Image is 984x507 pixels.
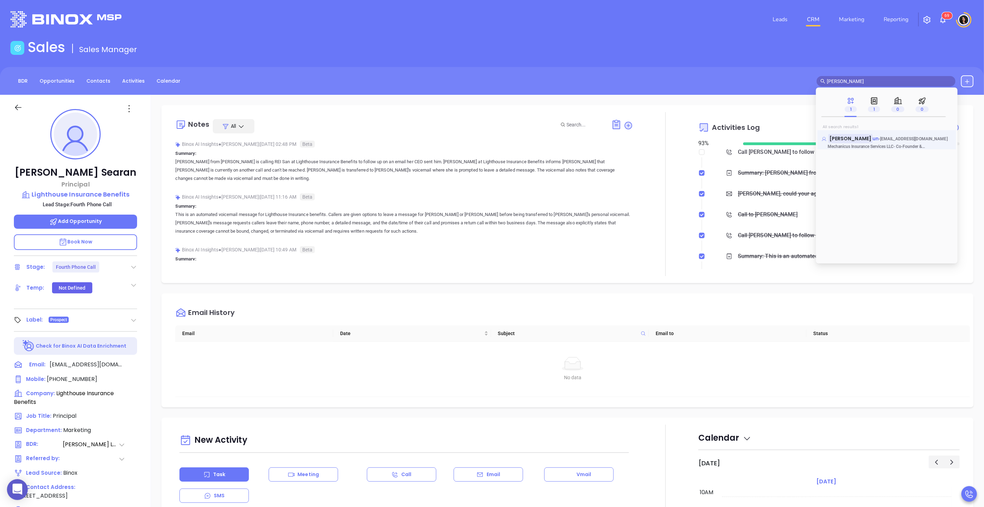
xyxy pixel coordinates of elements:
[10,11,121,27] img: logo
[175,158,633,183] p: [PERSON_NAME] from [PERSON_NAME] is calling REI San at Lighthouse Insurance Benefits to follow up...
[59,238,93,245] span: Book Now
[26,283,44,293] div: Temp:
[26,455,62,463] span: Referred by:
[945,13,947,18] span: 6
[26,412,51,419] span: Job Title:
[836,13,867,26] a: Marketing
[947,13,950,18] span: 9
[14,166,137,179] p: [PERSON_NAME] Searan
[823,124,859,130] span: All search results 1
[17,200,137,209] p: Lead Stage: Fourth Phone Call
[14,492,68,500] span: [STREET_ADDRESS]
[26,426,62,434] span: Department:
[879,136,948,141] span: -
[14,190,137,199] p: Lighthouse Insurance Benefits
[49,218,102,225] span: Add Opportunity
[698,488,715,497] div: 10am
[738,147,822,157] div: Call [PERSON_NAME] to follow up
[26,469,62,476] span: Lead Source:
[26,315,43,325] div: Label:
[829,134,873,143] mark: [PERSON_NAME]
[340,330,483,337] span: Date
[175,142,180,147] img: svg%3e
[218,141,221,147] span: ●
[152,75,185,87] a: Calendar
[698,139,735,148] div: 93 %
[14,180,137,189] p: Principal
[26,390,55,397] span: Company:
[175,203,196,209] b: Summary:
[822,144,926,149] p: - Co-Founder & Chief Legal Officer
[47,375,97,383] span: [PHONE_NUMBER]
[567,121,604,128] input: Search...
[175,256,196,261] b: Summary:
[944,456,960,468] button: Next day
[958,14,969,25] img: user
[738,168,825,178] div: Summary: [PERSON_NAME] from [PERSON_NAME] is calling REI San at Lighthouse Insurance Benefits to ...
[175,192,633,202] div: Binox AI Insights [PERSON_NAME] | [DATE] 11:16 AM
[175,325,333,342] th: Email
[231,123,236,130] span: All
[821,79,825,84] span: search
[175,151,196,156] b: Summary:
[59,282,85,293] div: Not Defined
[880,136,948,141] span: [EMAIL_ADDRESS][DOMAIN_NAME]
[26,483,75,491] span: Contact Address:
[50,360,123,369] span: [EMAIL_ADDRESS][DOMAIN_NAME]
[29,360,45,369] span: Email:
[179,432,629,449] div: New Activity
[916,106,929,112] span: 0
[845,106,857,112] span: 1
[738,251,825,261] div: Summary: This is an automated voicemail message for Lighthouse Insurance benefits. Callers are gi...
[175,248,180,253] img: svg%3e
[175,139,633,149] div: Binox AI Insights [PERSON_NAME] | [DATE] 02:48 PM
[770,13,790,26] a: Leads
[50,316,67,324] span: Prospect
[828,144,894,149] span: Mechanicus Insurance Services LLC
[873,135,879,142] span: un
[698,432,751,443] span: Calendar
[300,246,315,253] span: Beta
[188,309,234,318] div: Email History
[804,13,822,26] a: CRM
[56,261,96,273] div: Fourth Phone Call
[868,106,880,112] span: 1
[815,477,838,487] a: [DATE]
[218,247,221,252] span: ●
[942,12,952,19] sup: 69
[79,44,137,55] span: Sales Manager
[26,262,45,272] div: Stage:
[333,325,491,342] th: Date
[82,75,115,87] a: Contacts
[577,471,591,478] p: Vmail
[28,39,65,56] h1: Sales
[807,325,965,342] th: Status
[175,244,633,255] div: Binox AI Insights [PERSON_NAME] | [DATE] 10:49 AM
[188,121,209,128] div: Notes
[218,194,221,200] span: ●
[14,389,114,406] span: Lighthouse Insurance Benefits
[712,124,760,131] span: Activities Log
[63,426,91,434] span: Marketing
[929,456,944,468] button: Previous day
[487,471,501,478] p: Email
[827,77,952,85] input: Search…
[54,113,97,156] img: profile-user
[118,75,149,87] a: Activities
[822,135,952,139] p: David Schonbrun
[923,16,931,24] img: iconSetting
[881,13,911,26] a: Reporting
[401,471,411,478] p: Call
[214,492,225,499] p: SMS
[36,342,126,350] p: Check for Binox AI Data Enrichment
[738,209,798,220] div: Call to [PERSON_NAME]
[698,459,721,467] h2: [DATE]
[498,330,638,337] span: Subject
[939,16,947,24] img: iconNotification
[35,75,79,87] a: Opportunities
[822,135,952,149] a: [PERSON_NAME]un-[EMAIL_ADDRESS][DOMAIN_NAME]Mechanicus Insurance Services LLC- Co-Founder & Chief...
[175,210,633,235] p: This is an automated voicemail message for Lighthouse Insurance benefits. Callers are given optio...
[26,375,45,383] span: Mobile :
[297,471,319,478] p: Meeting
[300,193,315,200] span: Beta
